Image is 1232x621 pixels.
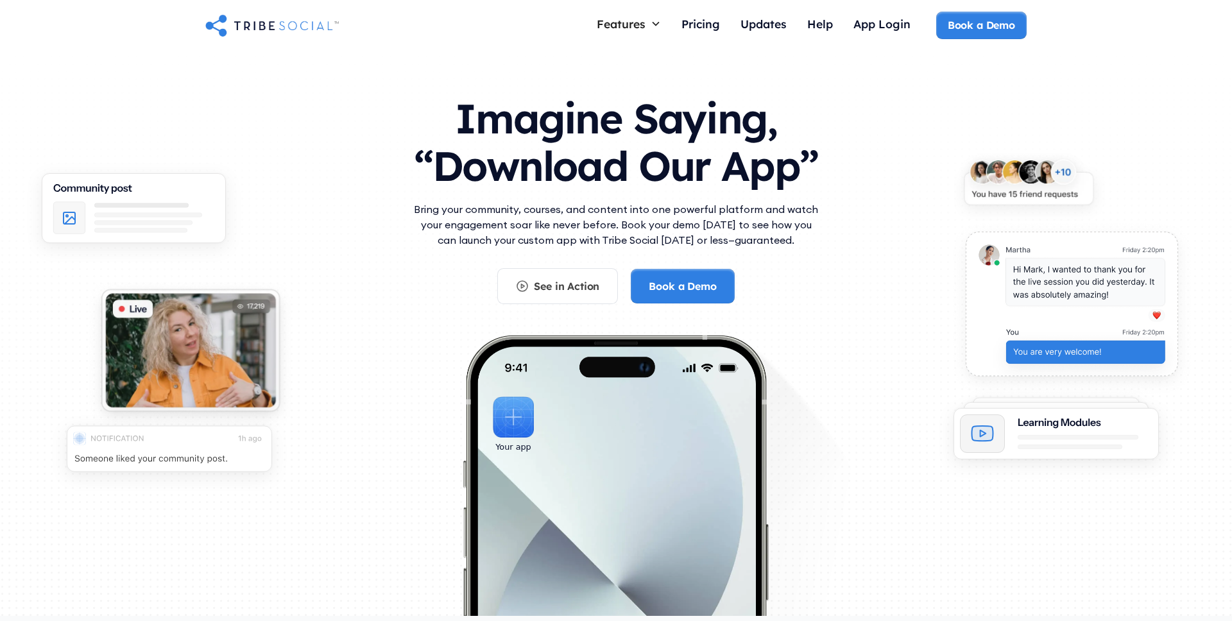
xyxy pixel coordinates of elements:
a: See in Action [497,268,618,304]
a: App Login [843,12,921,39]
a: Book a Demo [936,12,1027,38]
img: An illustration of New friends requests [948,148,1109,225]
div: Help [807,17,833,31]
div: Updates [740,17,787,31]
a: Book a Demo [631,269,734,303]
div: Features [597,17,646,31]
h1: Imagine Saying, “Download Our App” [411,82,821,196]
img: An illustration of chat [948,219,1195,398]
div: App Login [853,17,911,31]
div: Pricing [681,17,720,31]
img: An illustration of Learning Modules [936,387,1176,481]
p: Bring your community, courses, and content into one powerful platform and watch your engagement s... [411,201,821,248]
img: An illustration of Live video [86,278,295,431]
img: An illustration of push notification [49,413,289,493]
a: Pricing [671,12,730,39]
div: Your app [495,440,531,454]
img: An illustration of Community Feed [24,161,243,265]
div: See in Action [534,279,599,293]
div: Features [586,12,671,36]
a: Updates [730,12,797,39]
a: home [205,12,339,38]
a: Help [797,12,843,39]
